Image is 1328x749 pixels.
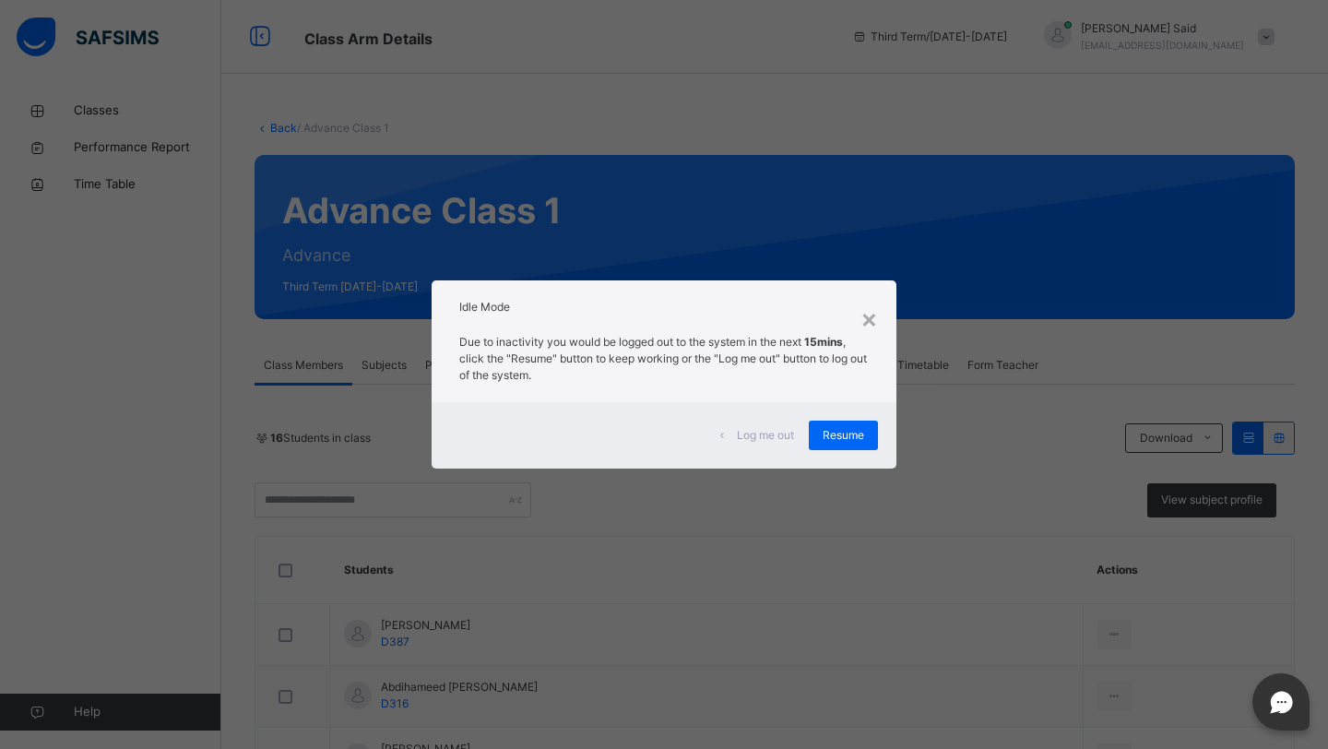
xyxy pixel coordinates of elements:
h2: Idle Mode [459,299,869,315]
span: Resume [823,427,864,444]
div: × [860,299,878,338]
p: Due to inactivity you would be logged out to the system in the next , click the "Resume" button t... [459,334,869,384]
span: Log me out [737,427,794,444]
strong: 15mins [804,335,843,349]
